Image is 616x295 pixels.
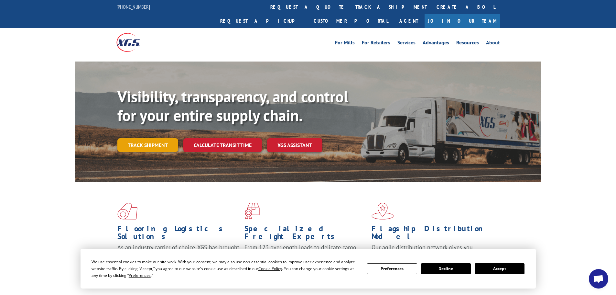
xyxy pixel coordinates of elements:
button: Decline [421,263,471,274]
a: Track shipment [117,138,178,152]
button: Accept [475,263,524,274]
span: Cookie Policy [258,266,282,271]
button: Preferences [367,263,417,274]
a: Advantages [423,40,449,47]
h1: Flooring Logistics Solutions [117,225,240,244]
a: Agent [393,14,425,28]
a: Resources [456,40,479,47]
a: Open chat [589,269,608,289]
div: Cookie Consent Prompt [81,249,536,289]
a: For Mills [335,40,355,47]
p: From 123 overlength loads to delicate cargo, our experienced staff knows the best way to move you... [244,244,367,272]
a: Request a pickup [215,14,309,28]
img: xgs-icon-focused-on-flooring-red [244,203,260,220]
h1: Flagship Distribution Model [372,225,494,244]
img: xgs-icon-flagship-distribution-model-red [372,203,394,220]
img: xgs-icon-total-supply-chain-intelligence-red [117,203,137,220]
div: We use essential cookies to make our site work. With your consent, we may also use non-essential ... [92,258,359,279]
span: Preferences [129,273,151,278]
span: As an industry carrier of choice, XGS has brought innovation and dedication to flooring logistics... [117,244,239,267]
a: XGS ASSISTANT [267,138,322,152]
span: Our agile distribution network gives you nationwide inventory management on demand. [372,244,491,259]
a: About [486,40,500,47]
a: [PHONE_NUMBER] [116,4,150,10]
a: Customer Portal [309,14,393,28]
a: Services [397,40,416,47]
b: Visibility, transparency, and control for your entire supply chain. [117,86,348,125]
a: Calculate transit time [183,138,262,152]
a: Join Our Team [425,14,500,28]
h1: Specialized Freight Experts [244,225,367,244]
a: For Retailers [362,40,390,47]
